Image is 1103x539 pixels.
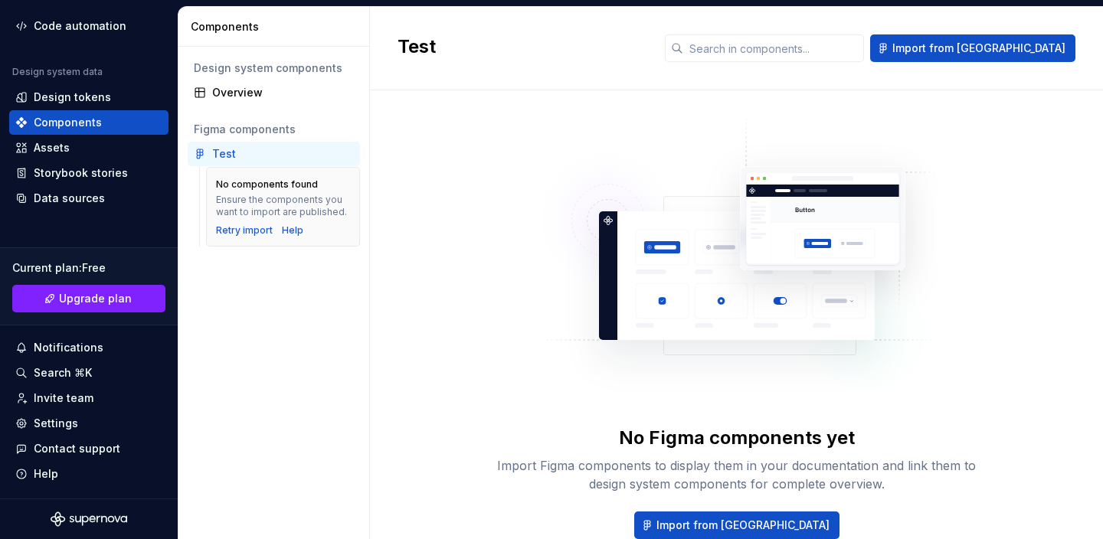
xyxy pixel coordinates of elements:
a: Design tokens [9,85,169,109]
div: Invite team [34,390,93,406]
div: Overview [212,85,354,100]
div: Design system data [12,66,103,78]
a: Upgrade plan [12,285,165,312]
div: Components [191,19,363,34]
a: Test [188,142,360,166]
div: Design tokens [34,90,111,105]
a: Overview [188,80,360,105]
a: Storybook stories [9,161,169,185]
div: Design system components [194,60,354,76]
div: Assets [34,140,70,155]
span: Import from [GEOGRAPHIC_DATA] [656,518,830,533]
div: Search ⌘K [34,365,92,381]
button: Import from [GEOGRAPHIC_DATA] [634,511,840,539]
a: Components [9,110,169,135]
a: Settings [9,411,169,436]
button: Contact support [9,436,169,461]
div: No components found [216,178,318,191]
div: Figma components [194,122,354,137]
a: Invite team [9,386,169,410]
div: Contact support [34,441,120,456]
div: Code automation [34,18,126,34]
svg: Supernova Logo [51,511,127,527]
div: Test [212,146,236,162]
input: Search in components... [683,34,864,62]
h2: Test [398,34,646,59]
button: Help [9,462,169,486]
div: Components [34,115,102,130]
div: Ensure the components you want to import are published. [216,194,350,218]
a: Data sources [9,186,169,211]
div: Notifications [34,340,103,355]
span: Upgrade plan [59,291,132,306]
div: Import Figma components to display them in your documentation and link them to design system comp... [492,456,982,493]
div: Current plan : Free [12,260,165,276]
div: No Figma components yet [619,426,855,450]
button: Notifications [9,335,169,360]
a: Code automation [9,14,169,38]
button: Retry import [216,224,273,237]
button: Search ⌘K [9,361,169,385]
div: Settings [34,416,78,431]
a: Help [282,224,303,237]
div: Storybook stories [34,165,128,181]
button: Import from [GEOGRAPHIC_DATA] [870,34,1075,62]
div: Data sources [34,191,105,206]
a: Assets [9,136,169,160]
div: Help [34,466,58,482]
span: Import from [GEOGRAPHIC_DATA] [892,41,1065,56]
